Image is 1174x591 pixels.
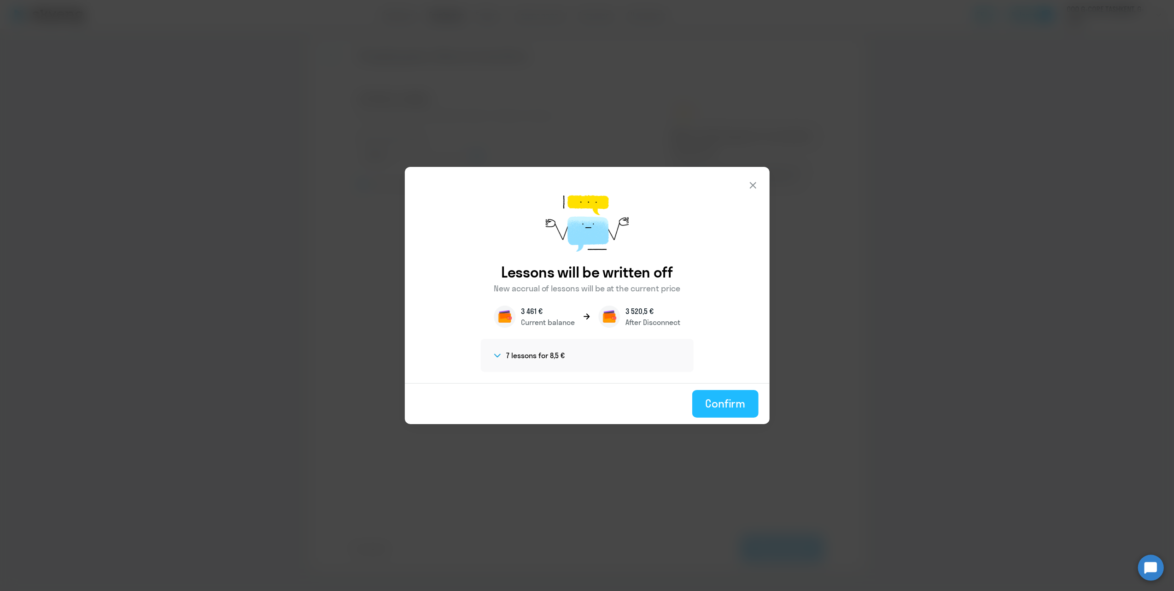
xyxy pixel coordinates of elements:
img: wallet.png [494,306,516,328]
img: message-sent.png [546,185,629,263]
p: After Disconnect [626,317,681,328]
p: Current balance [521,317,575,328]
div: Confirm [705,396,745,411]
h3: Lessons will be written off [501,263,673,281]
p: 3 461 € [521,306,575,317]
button: Confirm [692,390,758,418]
p: New accrual of lessons will be at the current price [494,283,680,295]
img: wallet.png [598,306,620,328]
h4: 7 lessons for 8,5 € [507,350,565,361]
p: 3 520,5 € [626,306,681,317]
